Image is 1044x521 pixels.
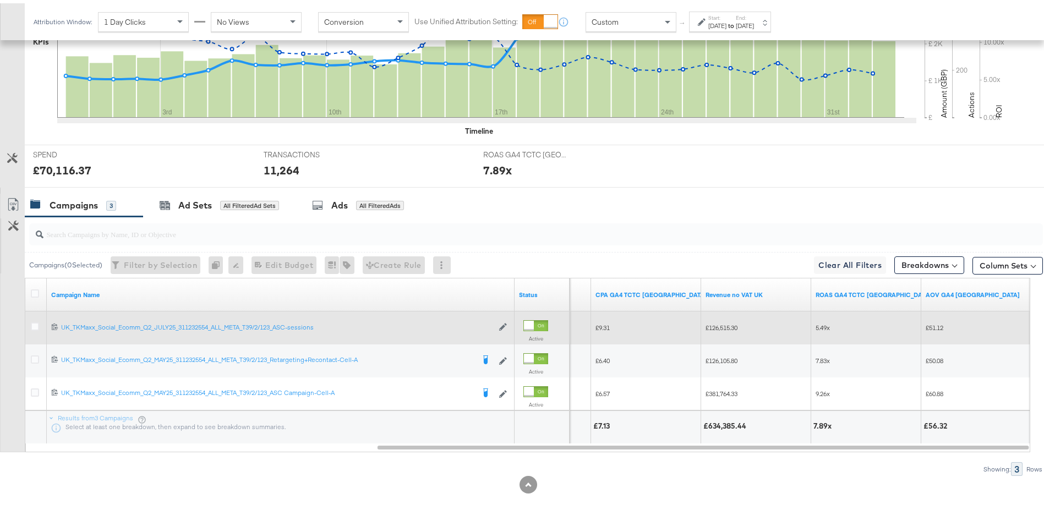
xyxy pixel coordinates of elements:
[708,18,726,27] div: [DATE]
[33,146,116,157] span: SPEND
[331,196,348,209] div: Ads
[816,386,830,394] span: 9.26x
[264,159,299,175] div: 11,264
[220,198,279,207] div: All Filtered Ad Sets
[51,287,510,296] a: Your campaign name.
[209,253,228,271] div: 0
[816,353,830,361] span: 7.83x
[483,159,512,175] div: 7.89x
[983,462,1011,470] div: Showing:
[923,418,950,428] div: £56.32
[818,255,882,269] span: Clear All Filters
[813,418,835,428] div: 7.89x
[106,198,116,207] div: 3
[703,418,750,428] div: £634,385.44
[61,385,474,396] a: UK_TKMaxx_Social_Ecomm_Q2_MAY25_311232554_ALL_META_T39/2/123_ASC Campaign-Cell-A
[736,11,754,18] label: End:
[595,287,707,296] a: CPA using total cost to client and GA4
[465,123,493,133] div: Timeline
[814,253,886,271] button: Clear All Filters
[1026,462,1043,470] div: Rows
[736,18,754,27] div: [DATE]
[1011,459,1023,473] div: 3
[104,14,146,24] span: 1 Day Clicks
[519,287,565,296] a: Shows the current state of your Ad Campaign.
[324,14,364,24] span: Conversion
[61,385,474,394] div: UK_TKMaxx_Social_Ecomm_Q2_MAY25_311232554_ALL_META_T39/2/123_ASC Campaign-Cell-A
[966,89,976,114] text: Actions
[264,146,346,157] span: TRANSACTIONS
[706,353,737,361] span: £126,105.80
[523,332,548,339] label: Active
[33,159,91,175] div: £70,116.37
[356,198,404,207] div: All Filtered Ads
[595,320,610,328] span: £9.31
[706,386,737,394] span: £381,764.33
[894,253,964,271] button: Breakdowns
[994,101,1004,114] text: ROI
[217,14,249,24] span: No Views
[61,352,474,361] div: UK_TKMaxx_Social_Ecomm_Q2_MAY25_311232554_ALL_META_T39/2/123_Retargeting+Recontact-Cell-A
[726,18,736,26] strong: to
[595,386,610,394] span: £6.57
[61,320,493,329] a: UK_TKMaxx_Social_Ecomm_Q2_JULY25_311232554_ALL_META_T39/2/123_ASC-sessions
[33,15,92,23] div: Attribution Window:
[926,386,943,394] span: £60.88
[414,13,518,24] label: Use Unified Attribution Setting:
[50,196,98,209] div: Campaigns
[523,398,548,405] label: Active
[483,146,566,157] span: ROAS GA4 TCTC [GEOGRAPHIC_DATA]
[677,19,688,23] span: ↑
[816,287,931,296] a: ROAS for weekly reporting using GA4 data and TCTC
[595,353,610,361] span: £6.40
[178,196,212,209] div: Ad Sets
[816,320,830,328] span: 5.49x
[523,365,548,372] label: Active
[593,418,613,428] div: £7.13
[708,11,726,18] label: Start:
[926,320,943,328] span: £51.12
[926,287,1027,296] a: GA4 AOV UK
[926,353,943,361] span: £50.08
[592,14,619,24] span: Custom
[29,257,102,267] div: Campaigns ( 0 Selected)
[33,34,49,44] div: KPIs
[972,254,1043,271] button: Column Sets
[706,320,737,328] span: £126,515.30
[939,66,949,114] text: Amount (GBP)
[43,216,950,237] input: Search Campaigns by Name, ID or Objective
[61,352,474,363] a: UK_TKMaxx_Social_Ecomm_Q2_MAY25_311232554_ALL_META_T39/2/123_Retargeting+Recontact-Cell-A
[706,287,807,296] a: Revenue minus VAT UK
